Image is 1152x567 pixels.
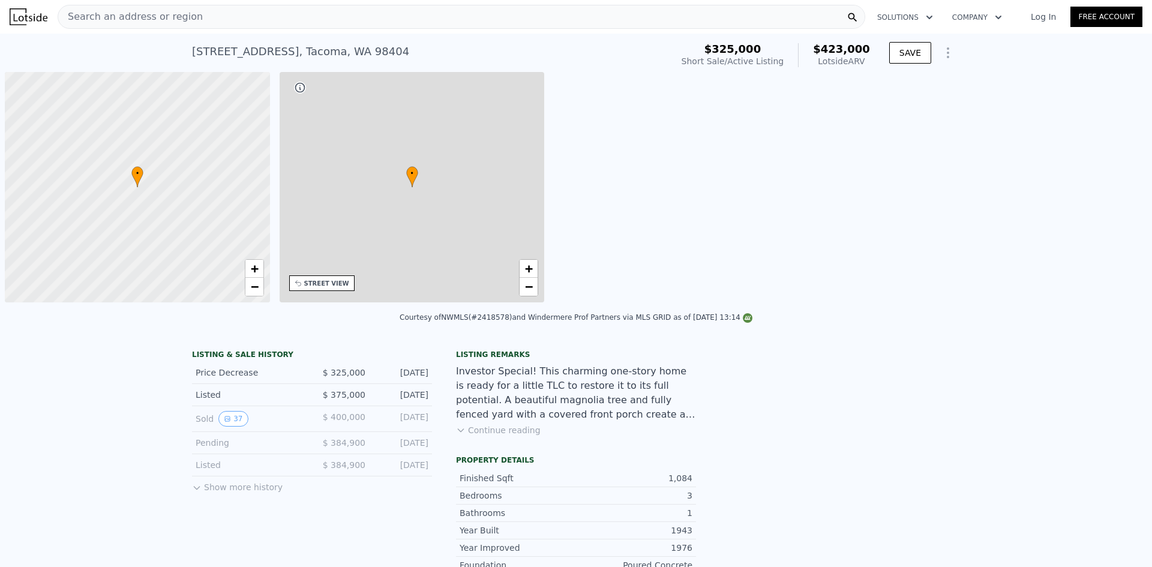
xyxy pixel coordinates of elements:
[250,261,258,276] span: +
[192,350,432,362] div: LISTING & SALE HISTORY
[304,279,349,288] div: STREET VIEW
[375,411,428,427] div: [DATE]
[936,41,960,65] button: Show Options
[889,42,931,64] button: SAVE
[460,542,576,554] div: Year Improved
[400,313,752,322] div: Courtesy of NWMLS (#2418578) and Windermere Prof Partners via MLS GRID as of [DATE] 13:14
[323,412,365,422] span: $ 400,000
[576,524,692,536] div: 1943
[406,166,418,187] div: •
[192,476,283,493] button: Show more history
[131,168,143,179] span: •
[375,367,428,379] div: [DATE]
[245,278,263,296] a: Zoom out
[58,10,203,24] span: Search an address or region
[196,411,302,427] div: Sold
[460,490,576,502] div: Bedrooms
[727,56,784,66] span: Active Listing
[323,460,365,470] span: $ 384,900
[943,7,1012,28] button: Company
[576,507,692,519] div: 1
[460,507,576,519] div: Bathrooms
[196,437,302,449] div: Pending
[456,364,696,422] div: Investor Special! This charming one-story home is ready for a little TLC to restore it to its ful...
[813,43,870,55] span: $423,000
[456,350,696,359] div: Listing remarks
[1016,11,1070,23] a: Log In
[743,313,752,323] img: NWMLS Logo
[525,279,533,294] span: −
[868,7,943,28] button: Solutions
[375,437,428,449] div: [DATE]
[813,55,870,67] div: Lotside ARV
[323,390,365,400] span: $ 375,000
[576,542,692,554] div: 1976
[704,43,761,55] span: $325,000
[576,472,692,484] div: 1,084
[682,56,728,66] span: Short Sale /
[460,524,576,536] div: Year Built
[520,278,538,296] a: Zoom out
[576,490,692,502] div: 3
[131,166,143,187] div: •
[196,459,302,471] div: Listed
[456,455,696,465] div: Property details
[456,424,541,436] button: Continue reading
[196,367,302,379] div: Price Decrease
[1070,7,1142,27] a: Free Account
[245,260,263,278] a: Zoom in
[525,261,533,276] span: +
[323,368,365,377] span: $ 325,000
[520,260,538,278] a: Zoom in
[460,472,576,484] div: Finished Sqft
[375,459,428,471] div: [DATE]
[10,8,47,25] img: Lotside
[196,389,302,401] div: Listed
[218,411,248,427] button: View historical data
[375,389,428,401] div: [DATE]
[250,279,258,294] span: −
[323,438,365,448] span: $ 384,900
[406,168,418,179] span: •
[192,43,409,60] div: [STREET_ADDRESS] , Tacoma , WA 98404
